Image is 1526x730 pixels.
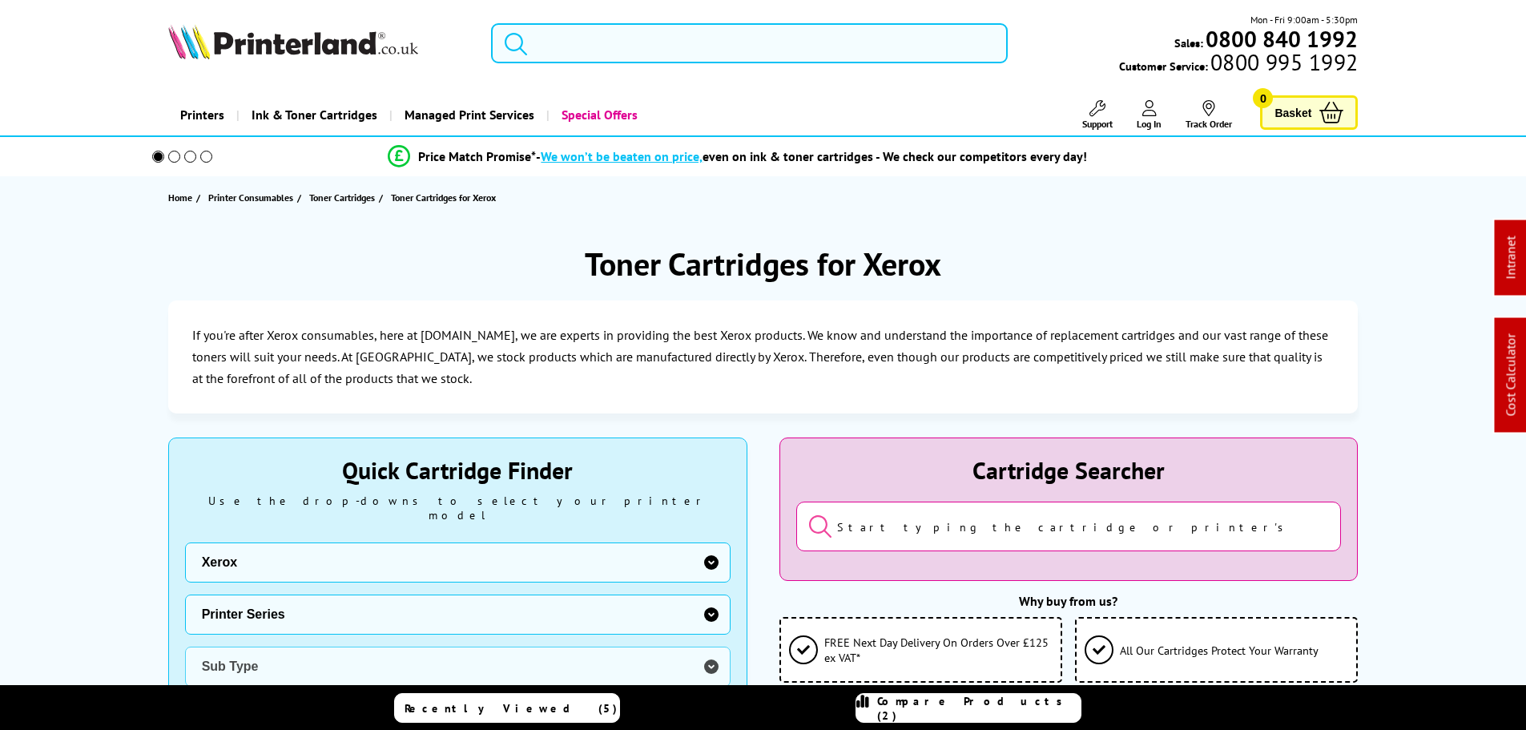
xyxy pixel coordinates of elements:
[546,95,650,135] a: Special Offers
[192,325,1335,390] p: If you're after Xerox consumables, here at [DOMAIN_NAME], we are experts in providing the best Xe...
[418,148,536,164] span: Price Match Promise*
[208,189,297,206] a: Printer Consumables
[1503,236,1519,280] a: Intranet
[405,701,618,716] span: Recently Viewed (5)
[168,95,236,135] a: Printers
[536,148,1087,164] div: - even on ink & toner cartridges - We check our competitors every day!
[1120,643,1319,658] span: All Our Cartridges Protect Your Warranty
[1137,118,1162,130] span: Log In
[236,95,389,135] a: Ink & Toner Cartridges
[585,243,941,284] h1: Toner Cartridges for Xerox
[391,192,496,204] span: Toner Cartridges for Xerox
[796,502,1342,551] input: Start typing the cartridge or printer's name...
[541,148,703,164] span: We won’t be beaten on price,
[168,24,418,59] img: Printerland Logo
[1186,100,1232,130] a: Track Order
[309,189,375,206] span: Toner Cartridges
[168,189,196,206] a: Home
[1503,334,1519,417] a: Cost Calculator
[1203,31,1358,46] a: 0800 840 1992
[1206,24,1358,54] b: 0800 840 1992
[1274,102,1311,123] span: Basket
[1082,100,1113,130] a: Support
[309,189,379,206] a: Toner Cartridges
[856,693,1081,723] a: Compare Products (2)
[208,189,293,206] span: Printer Consumables
[877,694,1081,723] span: Compare Products (2)
[1137,100,1162,130] a: Log In
[389,95,546,135] a: Managed Print Services
[185,454,731,486] div: Quick Cartridge Finder
[394,693,620,723] a: Recently Viewed (5)
[185,494,731,522] div: Use the drop-downs to select your printer model
[796,454,1342,486] div: Cartridge Searcher
[168,24,472,63] a: Printerland Logo
[1260,95,1358,130] a: Basket 0
[1208,54,1358,70] span: 0800 995 1992
[1174,35,1203,50] span: Sales:
[779,593,1359,609] div: Why buy from us?
[252,95,377,135] span: Ink & Toner Cartridges
[1250,12,1358,27] span: Mon - Fri 9:00am - 5:30pm
[1082,118,1113,130] span: Support
[131,143,1346,171] li: modal_Promise
[1253,88,1273,108] span: 0
[1119,54,1358,74] span: Customer Service:
[824,635,1053,665] span: FREE Next Day Delivery On Orders Over £125 ex VAT*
